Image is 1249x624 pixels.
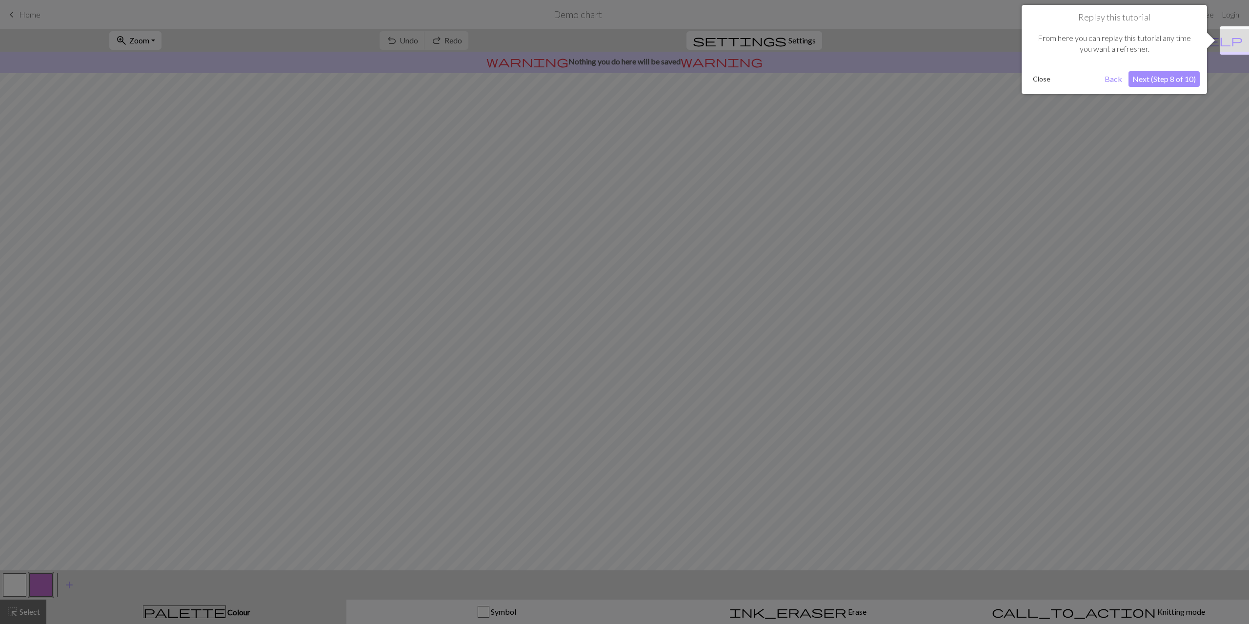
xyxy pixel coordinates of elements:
div: Replay this tutorial [1022,5,1207,94]
button: Next (Step 8 of 10) [1128,71,1200,87]
div: From here you can replay this tutorial any time you want a refresher. [1029,23,1200,64]
h1: Replay this tutorial [1029,12,1200,23]
button: Back [1101,71,1126,87]
button: Close [1029,72,1054,86]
